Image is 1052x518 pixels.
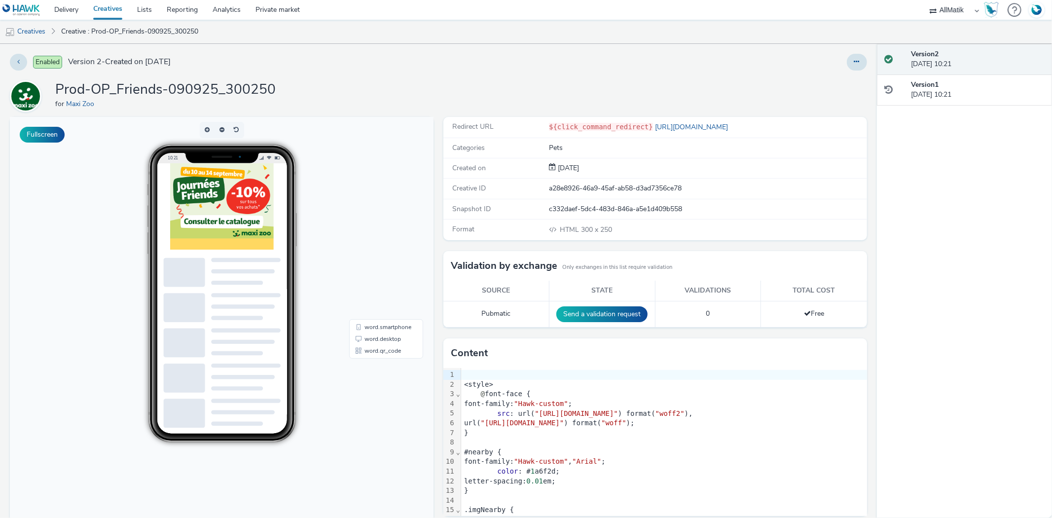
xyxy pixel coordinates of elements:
span: "Arial" [572,457,601,465]
div: url( ) format( ); [461,418,951,428]
div: 11 [443,467,456,477]
span: 300 x 250 [559,225,612,234]
th: Total cost [761,281,867,301]
div: 10 [443,457,456,467]
span: 0.01 [526,477,543,485]
span: src [497,409,509,417]
div: font-family: ; [461,399,951,409]
span: Categories [452,143,485,152]
li: word.desktop [341,216,411,228]
span: 10:21 [157,38,168,43]
span: Free [804,309,824,318]
div: c332daef-5dc4-483d-846a-a5e1d409b558 [549,204,866,214]
span: "[URL][DOMAIN_NAME]" [481,419,564,427]
div: 12 [443,477,456,486]
span: @ [481,390,485,398]
span: Enabled [33,56,62,69]
span: color [497,467,518,475]
div: } [461,428,951,438]
div: : url( ) format( ), [461,409,951,419]
img: Hawk Academy [984,2,999,18]
div: 2 [443,380,456,390]
th: State [549,281,655,301]
span: Created on [452,163,486,173]
div: 7 [443,428,456,438]
div: } [461,486,951,496]
span: 0 [706,309,710,318]
li: word.qr_code [341,228,411,240]
span: Fold line [456,390,461,398]
span: Version 2 - Created on [DATE] [68,56,171,68]
img: undefined Logo [2,4,40,16]
img: Account FR [1029,2,1044,17]
span: Redirect URL [452,122,494,131]
div: letter-spacing: em; [461,477,951,486]
code: ${click_command_redirect} [549,123,653,131]
div: .imgNearby { [461,505,951,515]
div: [DATE] 10:21 [911,80,1044,100]
a: Creative : Prod-OP_Friends-090925_300250 [56,20,203,43]
img: mobile [5,27,15,37]
h3: Validation by exchange [451,259,557,273]
div: font-face { [461,389,951,399]
button: Send a validation request [556,306,648,322]
div: 8 [443,438,456,447]
th: Validations [655,281,761,301]
span: HTML [560,225,581,234]
span: "woff2" [655,409,685,417]
small: Only exchanges in this list require validation [562,263,672,271]
td: Pubmatic [443,301,549,327]
a: Hawk Academy [984,2,1003,18]
div: : # a6f2d; [461,467,951,477]
a: [URL][DOMAIN_NAME] [653,122,732,132]
span: Format [452,224,474,234]
span: "Hawk-custom" [514,400,568,407]
span: 1 [531,467,535,475]
div: font-family: , ; [461,457,951,467]
h3: Content [451,346,488,361]
div: 14 [443,496,456,506]
span: "woff" [601,419,626,427]
div: 1 [443,370,456,380]
strong: Version 2 [911,49,939,59]
div: 15 [443,505,456,515]
div: #nearby { [461,447,951,457]
h1: Prod-OP_Friends-090925_300250 [55,80,276,99]
div: 4 [443,399,456,409]
span: word.desktop [355,219,391,225]
div: [DATE] 10:21 [911,49,1044,70]
div: 6 [443,418,456,428]
th: Source [443,281,549,301]
div: <style> [461,380,951,390]
span: Fold line [456,448,461,456]
img: Maxi Zoo [11,82,40,111]
strong: Version 1 [911,80,939,89]
span: word.smartphone [355,207,401,213]
span: "Hawk-custom" [514,457,568,465]
span: "[URL][DOMAIN_NAME]" [535,409,618,417]
div: 9 [443,447,456,457]
a: Maxi Zoo [10,91,45,101]
div: 3 [443,389,456,399]
li: word.smartphone [341,204,411,216]
span: Snapshot ID [452,204,491,214]
div: 5 [443,408,456,418]
div: Pets [549,143,866,153]
div: 13 [443,486,456,496]
a: Maxi Zoo [66,99,98,109]
button: Fullscreen [20,127,65,143]
span: [DATE] [556,163,579,173]
span: Creative ID [452,184,486,193]
span: Fold line [456,506,461,514]
div: Creation 09 September 2025, 10:21 [556,163,579,173]
span: for [55,99,66,109]
div: a28e8926-46a9-45af-ab58-d3ad7356ce78 [549,184,866,193]
span: word.qr_code [355,231,391,237]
